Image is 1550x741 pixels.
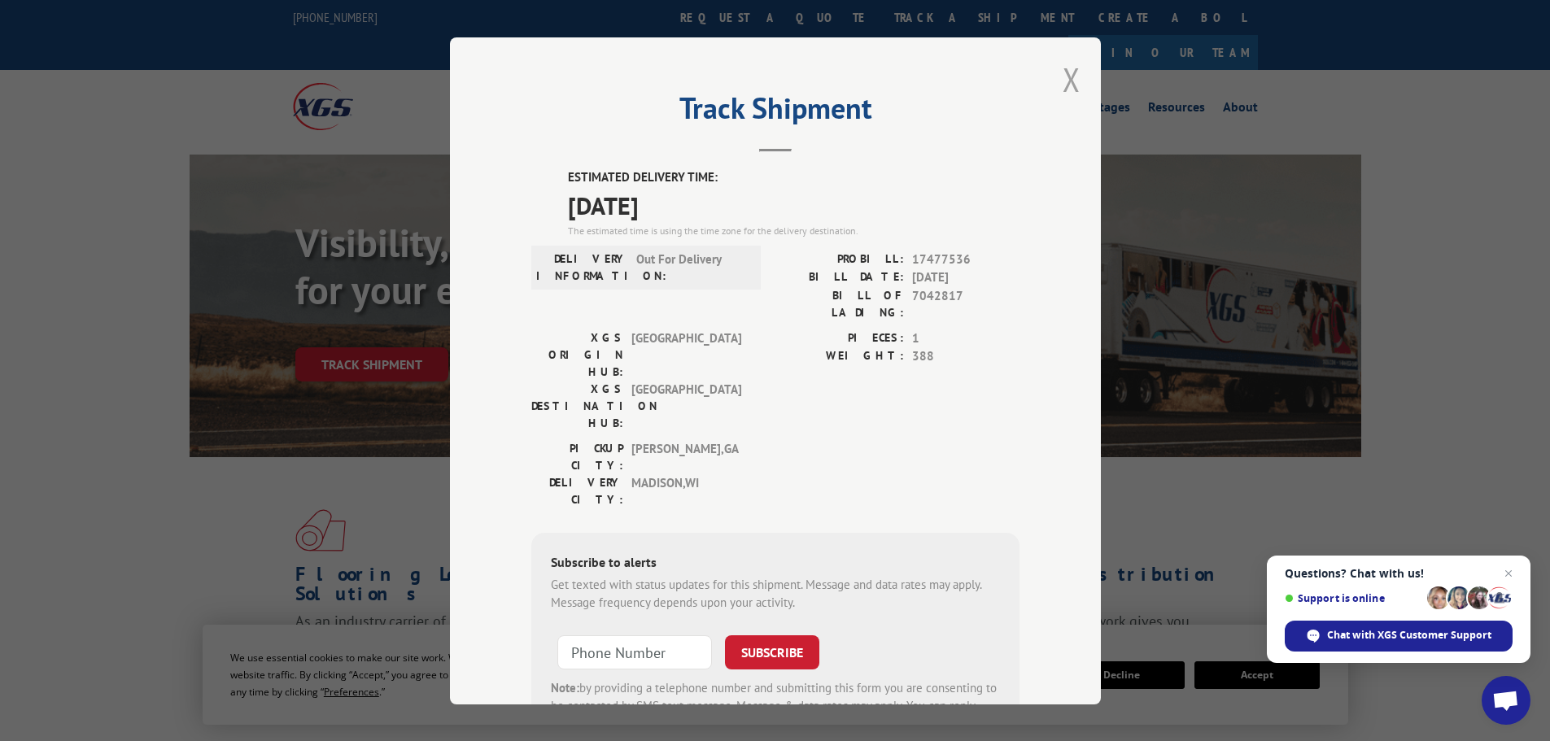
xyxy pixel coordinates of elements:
div: Subscribe to alerts [551,551,1000,575]
span: Chat with XGS Customer Support [1327,628,1491,643]
div: The estimated time is using the time zone for the delivery destination. [568,223,1020,238]
strong: Note: [551,679,579,695]
label: BILL DATE: [775,268,904,287]
span: Questions? Chat with us! [1285,567,1513,580]
span: 17477536 [912,250,1020,268]
span: Support is online [1285,592,1421,604]
span: 1 [912,329,1020,347]
label: WEIGHT: [775,347,904,366]
button: Close modal [1063,58,1081,101]
button: SUBSCRIBE [725,634,819,669]
span: Out For Delivery [636,250,746,284]
span: [GEOGRAPHIC_DATA] [631,329,741,380]
label: PIECES: [775,329,904,347]
div: Open chat [1482,676,1530,725]
div: Get texted with status updates for this shipment. Message and data rates may apply. Message frequ... [551,575,1000,612]
span: Close chat [1499,564,1518,583]
span: 388 [912,347,1020,366]
div: by providing a telephone number and submitting this form you are consenting to be contacted by SM... [551,678,1000,734]
label: BILL OF LADING: [775,286,904,320]
span: [PERSON_NAME] , GA [631,439,741,473]
span: [DATE] [912,268,1020,287]
h2: Track Shipment [531,97,1020,128]
label: XGS DESTINATION HUB: [531,380,623,431]
label: PROBILL: [775,250,904,268]
span: MADISON , WI [631,473,741,508]
span: [DATE] [568,186,1020,223]
label: PICKUP CITY: [531,439,623,473]
label: XGS ORIGIN HUB: [531,329,623,380]
span: 7042817 [912,286,1020,320]
span: [GEOGRAPHIC_DATA] [631,380,741,431]
label: DELIVERY CITY: [531,473,623,508]
div: Chat with XGS Customer Support [1285,621,1513,652]
label: DELIVERY INFORMATION: [536,250,628,284]
label: ESTIMATED DELIVERY TIME: [568,168,1020,187]
input: Phone Number [557,634,712,669]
